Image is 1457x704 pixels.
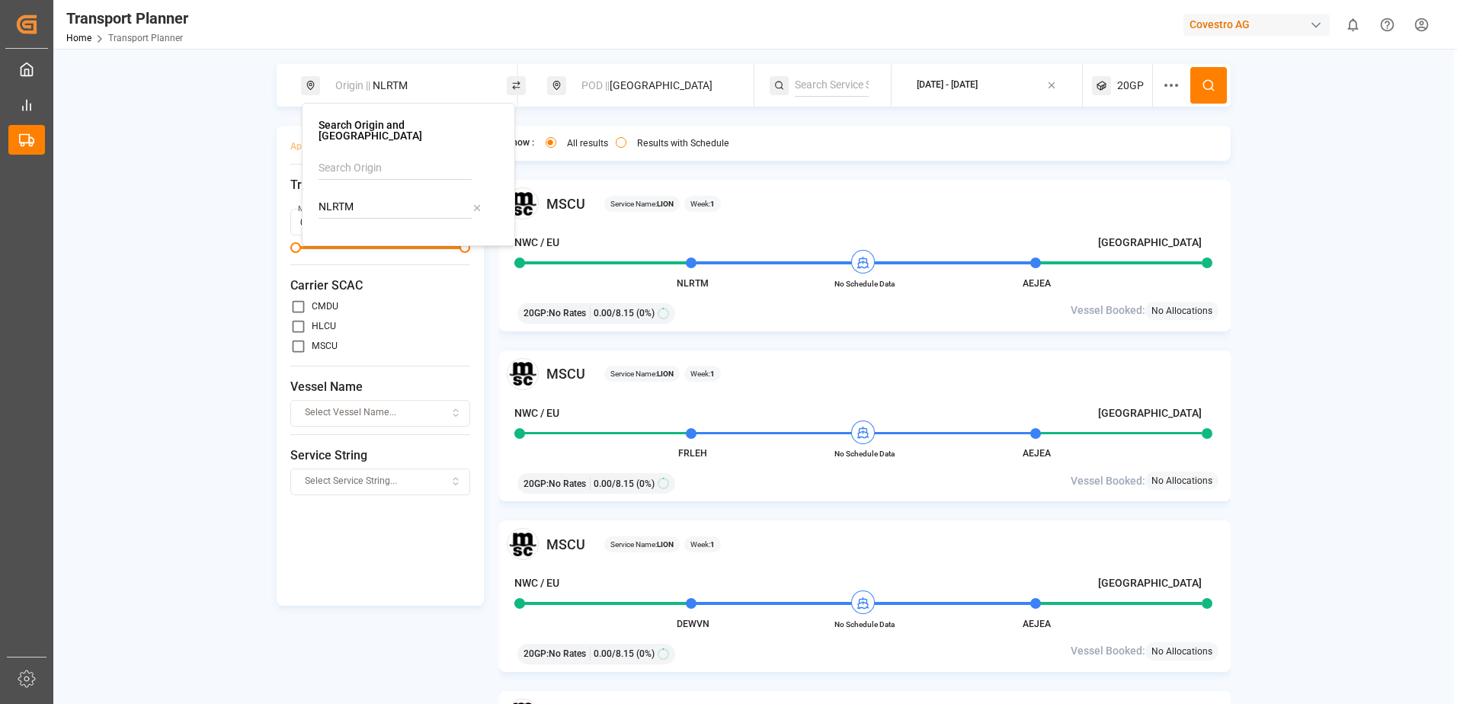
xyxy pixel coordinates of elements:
span: 20GP : [524,306,549,320]
span: Service Name: [610,368,674,379]
span: Origin || [335,79,370,91]
span: No Rates [549,647,586,661]
span: MSCU [546,534,585,555]
span: DEWVN [677,619,709,629]
span: Service Name: [610,198,674,210]
label: Min Days [298,203,331,214]
h4: NWC / EU [514,575,559,591]
img: Carrier [507,187,539,219]
span: 0.00 / 8.15 [594,477,634,491]
span: AEJEA [1023,278,1051,289]
span: Vessel Booked: [1071,473,1145,489]
input: Search Service String [795,74,869,97]
img: Carrier [507,358,539,390]
div: Covestro AG [1183,14,1330,36]
b: LION [657,370,674,378]
span: No Rates [549,306,586,320]
span: 0.00 / 8.15 [594,306,634,320]
h4: [GEOGRAPHIC_DATA] [1098,235,1202,251]
h4: NWC / EU [514,405,559,421]
span: No Allocations [1151,304,1212,318]
span: NLRTM [677,278,709,289]
span: Week: [690,368,715,379]
h4: Search Origin and [GEOGRAPHIC_DATA] [319,120,498,141]
button: show 0 new notifications [1336,8,1370,42]
img: Carrier [507,528,539,560]
span: No Schedule Data [823,448,907,459]
span: Minimum [290,242,301,253]
h4: [GEOGRAPHIC_DATA] [1098,575,1202,591]
span: Vessel Name [290,378,470,396]
label: All results [567,139,608,148]
button: Covestro AG [1183,10,1336,39]
span: (0%) [636,647,655,661]
span: (0%) [636,477,655,491]
div: [GEOGRAPHIC_DATA] [572,72,737,100]
input: Search POL [319,196,472,219]
label: HLCU [312,322,336,331]
span: MSCU [546,363,585,384]
span: Vessel Booked: [1071,643,1145,659]
span: 20GP : [524,477,549,491]
label: MSCU [312,341,338,350]
label: CMDU [312,302,338,311]
button: [DATE] - [DATE] [901,71,1074,101]
b: 1 [710,370,715,378]
div: [DATE] - [DATE] [917,78,978,92]
h4: NWC / EU [514,235,559,251]
input: Search Origin [319,157,472,180]
span: AEJEA [1023,448,1051,459]
span: Service Name: [610,539,674,550]
span: No Schedule Data [823,619,907,630]
span: Select Vessel Name... [305,406,396,420]
span: 0.00 / 8.15 [594,647,634,661]
span: Vessel Booked: [1071,302,1145,318]
span: No Allocations [1151,474,1212,488]
span: Show : [507,136,534,150]
span: POD || [581,79,610,91]
span: No Allocations [1151,645,1212,658]
h4: [GEOGRAPHIC_DATA] [1098,405,1202,421]
span: No Schedule Data [823,278,907,290]
a: Home [66,33,91,43]
span: AEJEA [1023,619,1051,629]
b: LION [657,540,674,549]
span: Carrier SCAC [290,277,470,295]
span: Maximum [460,242,470,253]
b: LION [657,200,674,208]
b: 1 [710,540,715,549]
label: Results with Schedule [637,139,729,148]
span: (0%) [636,306,655,320]
b: 1 [710,200,715,208]
div: Transport Planner [66,7,188,30]
div: NLRTM [326,72,491,100]
button: Help Center [1370,8,1404,42]
span: 20GP [1117,78,1144,94]
span: Week: [690,539,715,550]
span: Transit Time [290,176,470,194]
span: MSCU [546,194,585,214]
span: Service String [290,446,470,465]
span: Select Service String... [305,475,397,488]
span: No Rates [549,477,586,491]
span: 20GP : [524,647,549,661]
span: FRLEH [678,448,707,459]
span: Week: [690,198,715,210]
